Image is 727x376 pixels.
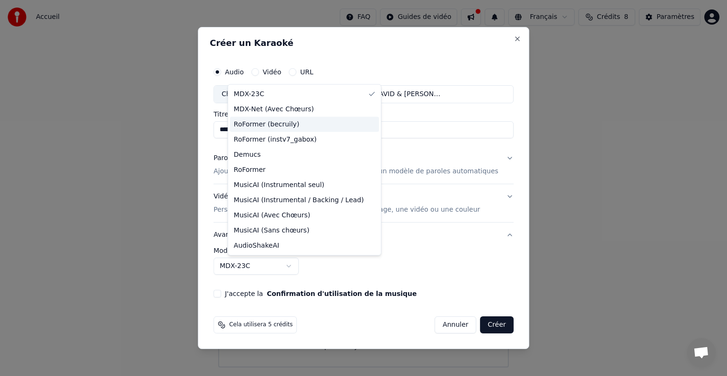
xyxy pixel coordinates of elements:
span: MDX-23C [234,90,264,99]
span: AudioShakeAI [234,241,279,250]
span: Demucs [234,150,261,160]
span: MusicAI (Instrumental / Backing / Lead) [234,195,364,205]
span: MusicAI (Avec Chœurs) [234,210,310,220]
span: RoFormer (instv7_gabox) [234,135,317,144]
span: MDX-Net (Avec Chœurs) [234,105,314,114]
span: MusicAI (Sans chœurs) [234,225,310,235]
span: RoFormer [234,165,266,175]
span: RoFormer (becruily) [234,120,300,129]
span: MusicAI (Instrumental seul) [234,180,325,190]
